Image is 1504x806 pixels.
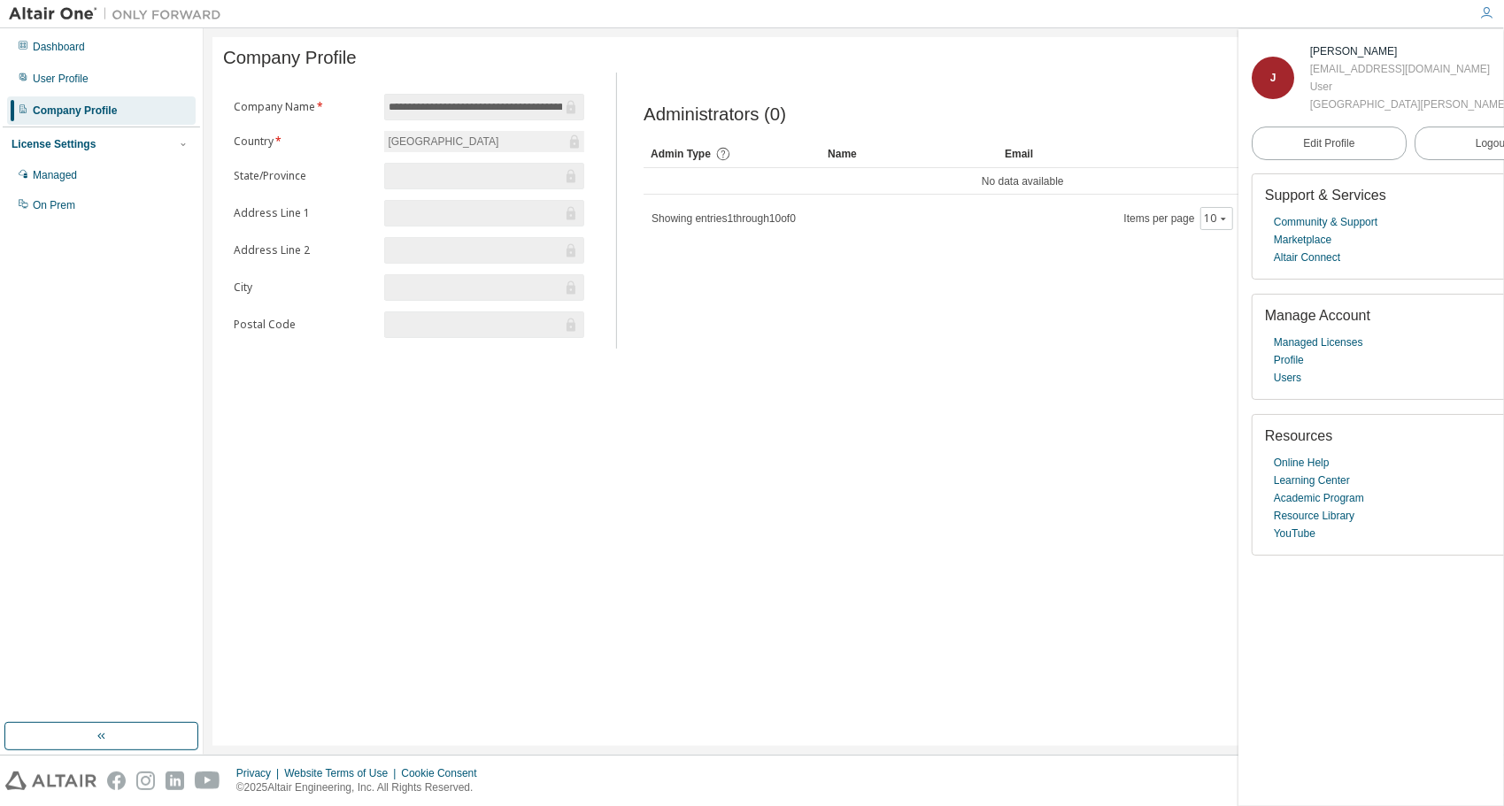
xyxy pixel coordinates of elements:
[33,168,77,182] div: Managed
[195,771,220,790] img: youtube.svg
[644,168,1401,195] td: No data available
[33,104,117,118] div: Company Profile
[1274,369,1301,387] a: Users
[1274,334,1363,351] a: Managed Licenses
[33,198,75,212] div: On Prem
[1303,136,1354,150] span: Edit Profile
[33,72,89,86] div: User Profile
[1265,428,1332,443] span: Resources
[652,212,796,225] span: Showing entries 1 through 10 of 0
[234,134,374,149] label: Country
[828,140,991,168] div: Name
[1274,472,1350,489] a: Learning Center
[236,780,488,795] p: © 2025 Altair Engineering, Inc. All Rights Reserved.
[1274,213,1377,231] a: Community & Support
[1252,127,1407,160] a: Edit Profile
[234,318,374,332] label: Postal Code
[236,766,284,780] div: Privacy
[1270,72,1276,84] span: J
[166,771,184,790] img: linkedin.svg
[234,280,374,295] label: City
[136,771,155,790] img: instagram.svg
[5,771,96,790] img: altair_logo.svg
[1005,140,1168,168] div: Email
[9,5,230,23] img: Altair One
[234,206,374,220] label: Address Line 1
[107,771,126,790] img: facebook.svg
[384,131,584,152] div: [GEOGRAPHIC_DATA]
[33,40,85,54] div: Dashboard
[1265,308,1370,323] span: Manage Account
[1274,231,1331,249] a: Marketplace
[12,137,96,151] div: License Settings
[1274,525,1315,542] a: YouTube
[1274,249,1340,266] a: Altair Connect
[223,48,357,68] span: Company Profile
[1274,507,1354,525] a: Resource Library
[234,169,374,183] label: State/Province
[1274,454,1330,472] a: Online Help
[1124,207,1233,230] span: Items per page
[234,243,374,257] label: Address Line 2
[651,148,711,160] span: Admin Type
[1274,489,1364,507] a: Academic Program
[401,766,487,780] div: Cookie Consent
[1265,188,1386,203] span: Support & Services
[644,104,786,125] span: Administrators (0)
[1274,351,1304,369] a: Profile
[385,132,501,151] div: [GEOGRAPHIC_DATA]
[234,100,374,114] label: Company Name
[1205,211,1229,226] button: 10
[284,766,401,780] div: Website Terms of Use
